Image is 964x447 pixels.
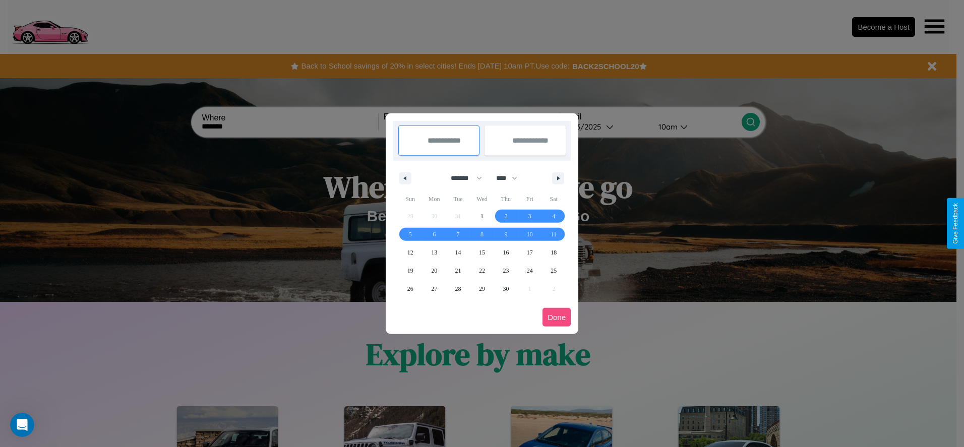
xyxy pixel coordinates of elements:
span: 7 [457,225,460,243]
span: 21 [455,262,461,280]
button: 12 [398,243,422,262]
span: Sun [398,191,422,207]
button: 14 [446,243,470,262]
span: 4 [552,207,555,225]
span: Wed [470,191,494,207]
span: 18 [551,243,557,262]
button: 27 [422,280,446,298]
span: Sat [542,191,566,207]
span: 8 [480,225,484,243]
button: 23 [494,262,518,280]
span: Thu [494,191,518,207]
span: 10 [527,225,533,243]
span: 26 [407,280,413,298]
div: Give Feedback [952,203,959,244]
span: 19 [407,262,413,280]
span: 15 [479,243,485,262]
button: 4 [542,207,566,225]
span: 6 [433,225,436,243]
button: 29 [470,280,494,298]
span: 28 [455,280,461,298]
button: 28 [446,280,470,298]
button: 10 [518,225,541,243]
iframe: Intercom live chat [10,413,34,437]
span: 13 [431,243,437,262]
button: Done [543,308,571,327]
button: 21 [446,262,470,280]
button: 20 [422,262,446,280]
button: 15 [470,243,494,262]
span: Tue [446,191,470,207]
span: 1 [480,207,484,225]
button: 11 [542,225,566,243]
span: 22 [479,262,485,280]
span: 20 [431,262,437,280]
button: 19 [398,262,422,280]
span: 24 [527,262,533,280]
button: 1 [470,207,494,225]
button: 8 [470,225,494,243]
span: 29 [479,280,485,298]
span: 12 [407,243,413,262]
span: 14 [455,243,461,262]
button: 26 [398,280,422,298]
span: 2 [504,207,507,225]
span: 3 [528,207,531,225]
span: 27 [431,280,437,298]
button: 5 [398,225,422,243]
span: 16 [503,243,509,262]
span: 30 [503,280,509,298]
span: 11 [551,225,557,243]
span: Fri [518,191,541,207]
span: 17 [527,243,533,262]
button: 16 [494,243,518,262]
button: 30 [494,280,518,298]
button: 6 [422,225,446,243]
button: 22 [470,262,494,280]
span: Mon [422,191,446,207]
button: 13 [422,243,446,262]
span: 25 [551,262,557,280]
button: 25 [542,262,566,280]
button: 24 [518,262,541,280]
button: 3 [518,207,541,225]
button: 9 [494,225,518,243]
button: 18 [542,243,566,262]
button: 7 [446,225,470,243]
button: 2 [494,207,518,225]
span: 5 [409,225,412,243]
button: 17 [518,243,541,262]
span: 23 [503,262,509,280]
span: 9 [504,225,507,243]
